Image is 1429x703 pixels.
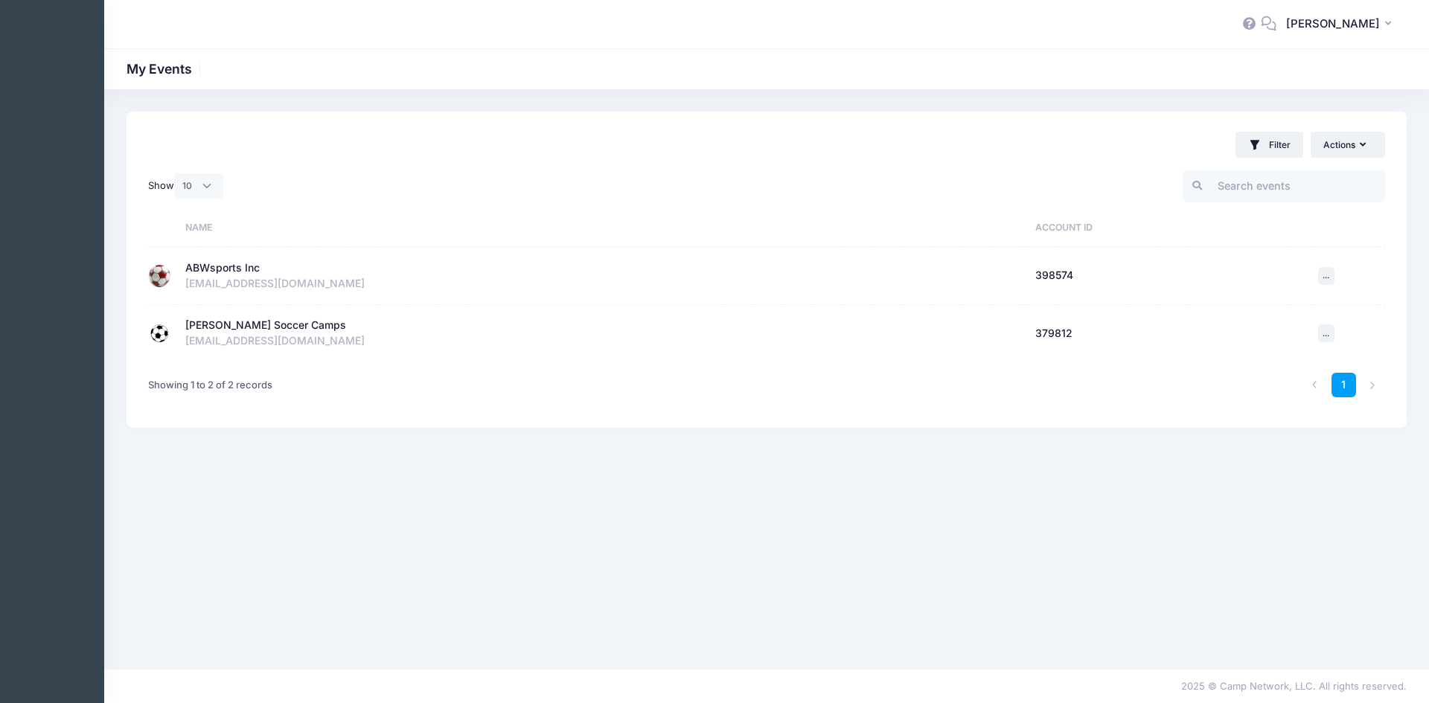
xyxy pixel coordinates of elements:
th: Name: activate to sort column ascending [178,208,1028,247]
th: Account ID: activate to sort column ascending [1028,208,1311,247]
button: Filter [1235,132,1303,158]
img: Chris Johnson Soccer Camps [148,322,170,344]
label: Show [148,173,223,199]
div: ABWsports Inc [185,260,260,276]
button: [PERSON_NAME] [1276,7,1407,42]
button: ... [1318,267,1334,285]
td: 398574 [1028,247,1311,305]
span: ... [1323,270,1329,280]
div: [EMAIL_ADDRESS][DOMAIN_NAME] [185,276,1020,292]
button: Actions [1311,132,1385,157]
div: [EMAIL_ADDRESS][DOMAIN_NAME] [185,333,1020,349]
select: Show [174,173,223,199]
td: 379812 [1028,305,1311,362]
a: 1 [1332,373,1356,397]
span: ... [1323,328,1329,338]
img: ABWsports Inc [148,265,170,287]
h1: My Events [127,61,205,77]
button: ... [1318,324,1334,342]
input: Search events [1183,170,1385,202]
span: 2025 © Camp Network, LLC. All rights reserved. [1181,680,1407,692]
div: Showing 1 to 2 of 2 records [148,368,272,402]
span: [PERSON_NAME] [1286,16,1380,32]
div: [PERSON_NAME] Soccer Camps [185,318,346,333]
